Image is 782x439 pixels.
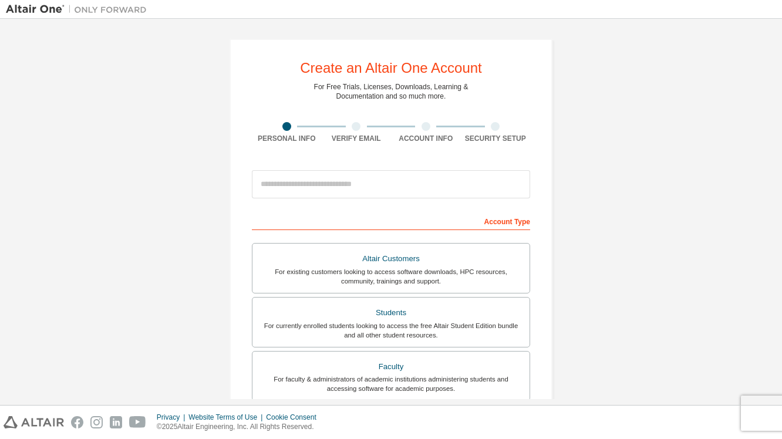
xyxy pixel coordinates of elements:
[252,211,530,230] div: Account Type
[157,422,323,432] p: © 2025 Altair Engineering, Inc. All Rights Reserved.
[71,416,83,428] img: facebook.svg
[6,4,153,15] img: Altair One
[391,134,461,143] div: Account Info
[252,134,322,143] div: Personal Info
[259,251,523,267] div: Altair Customers
[461,134,531,143] div: Security Setup
[314,82,468,101] div: For Free Trials, Licenses, Downloads, Learning & Documentation and so much more.
[188,413,266,422] div: Website Terms of Use
[259,374,523,393] div: For faculty & administrators of academic institutions administering students and accessing softwa...
[259,267,523,286] div: For existing customers looking to access software downloads, HPC resources, community, trainings ...
[90,416,103,428] img: instagram.svg
[4,416,64,428] img: altair_logo.svg
[266,413,323,422] div: Cookie Consent
[300,61,482,75] div: Create an Altair One Account
[259,321,523,340] div: For currently enrolled students looking to access the free Altair Student Edition bundle and all ...
[259,359,523,375] div: Faculty
[259,305,523,321] div: Students
[129,416,146,428] img: youtube.svg
[157,413,188,422] div: Privacy
[322,134,392,143] div: Verify Email
[110,416,122,428] img: linkedin.svg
